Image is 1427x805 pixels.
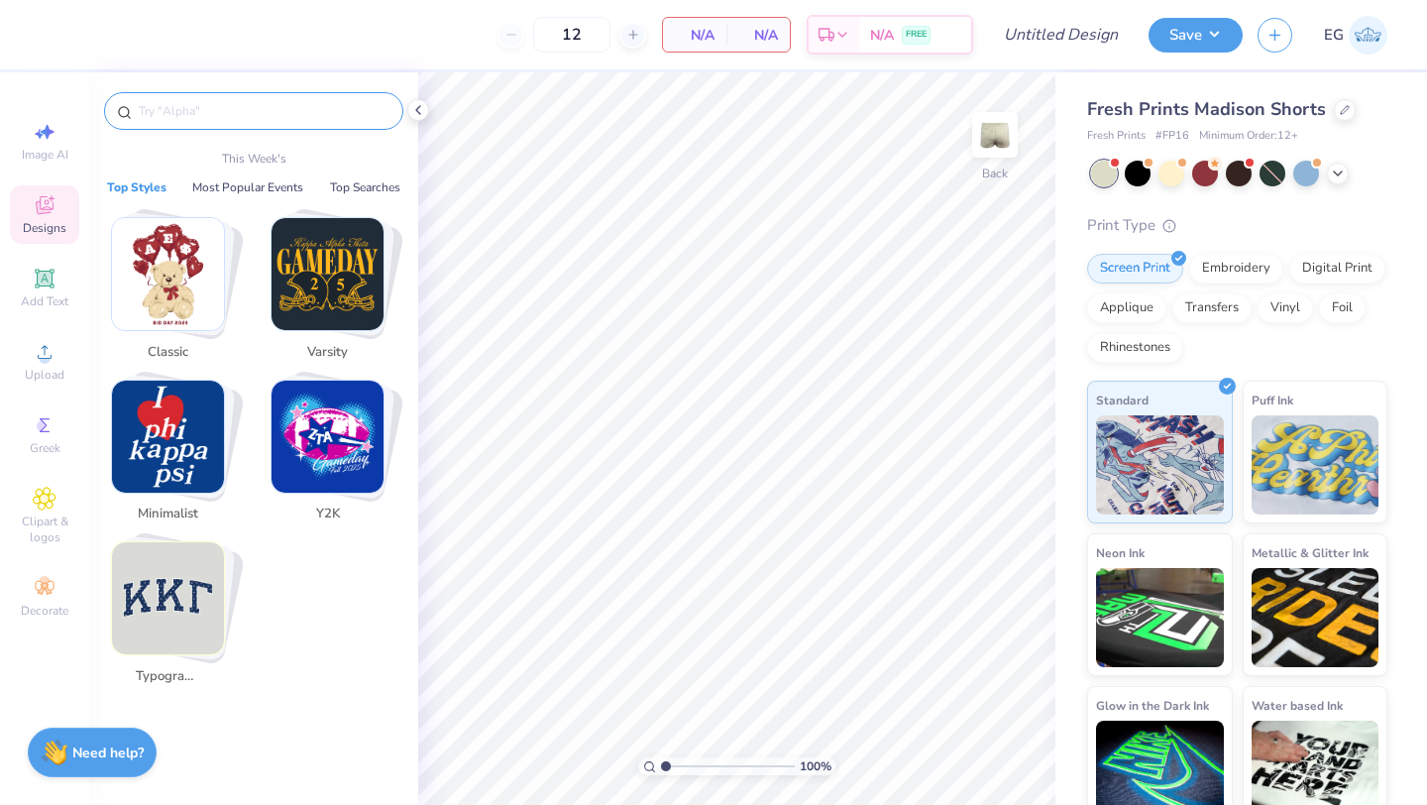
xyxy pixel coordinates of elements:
img: Back [975,115,1015,155]
span: Puff Ink [1252,390,1293,410]
img: Y2K [272,381,384,493]
input: Untitled Design [988,15,1134,55]
span: Glow in the Dark Ink [1096,695,1209,716]
span: # FP16 [1155,128,1189,145]
strong: Need help? [72,744,144,762]
input: Try "Alpha" [137,101,390,121]
span: Image AI [22,147,68,163]
span: Minimalist [136,505,200,524]
span: Classic [136,343,200,363]
span: Neon Ink [1096,542,1145,563]
div: Applique [1087,293,1166,323]
button: Most Popular Events [186,177,309,197]
span: Greek [30,440,60,456]
button: Stack Card Button Varsity [259,217,408,370]
span: Metallic & Glitter Ink [1252,542,1369,563]
span: Water based Ink [1252,695,1343,716]
span: EG [1324,24,1344,47]
span: N/A [870,25,894,46]
img: Neon Ink [1096,568,1224,667]
button: Stack Card Button Classic [99,217,249,370]
img: Standard [1096,415,1224,515]
div: Rhinestones [1087,333,1183,363]
button: Stack Card Button Y2K [259,380,408,532]
span: Typography [136,667,200,687]
span: Decorate [21,603,68,619]
img: Classic [112,218,224,330]
button: Top Styles [101,177,172,197]
img: Typography [112,542,224,654]
div: Foil [1319,293,1366,323]
span: Y2K [295,505,360,524]
span: FREE [906,28,927,42]
span: Minimum Order: 12 + [1199,128,1298,145]
div: Back [982,165,1008,182]
button: Stack Card Button Typography [99,541,249,694]
span: Fresh Prints [1087,128,1146,145]
span: 100 % [800,757,831,775]
span: Clipart & logos [10,514,79,545]
span: N/A [675,25,714,46]
img: Puff Ink [1252,415,1379,515]
img: Varsity [272,218,384,330]
div: Screen Print [1087,254,1183,284]
button: Stack Card Button Minimalist [99,380,249,532]
span: Add Text [21,293,68,309]
span: Varsity [295,343,360,363]
button: Top Searches [324,177,406,197]
img: Minimalist [112,381,224,493]
img: Metallic & Glitter Ink [1252,568,1379,667]
div: Embroidery [1189,254,1283,284]
div: Transfers [1172,293,1252,323]
img: Ella Garone [1349,16,1387,55]
p: This Week's [222,150,286,168]
span: Fresh Prints Madison Shorts [1087,97,1326,121]
span: Standard [1096,390,1149,410]
div: Print Type [1087,214,1387,237]
div: Digital Print [1289,254,1385,284]
span: Designs [23,220,66,236]
a: EG [1324,16,1387,55]
div: Vinyl [1258,293,1313,323]
span: Upload [25,367,64,383]
span: N/A [738,25,778,46]
button: Save [1149,18,1243,53]
input: – – [533,17,610,53]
